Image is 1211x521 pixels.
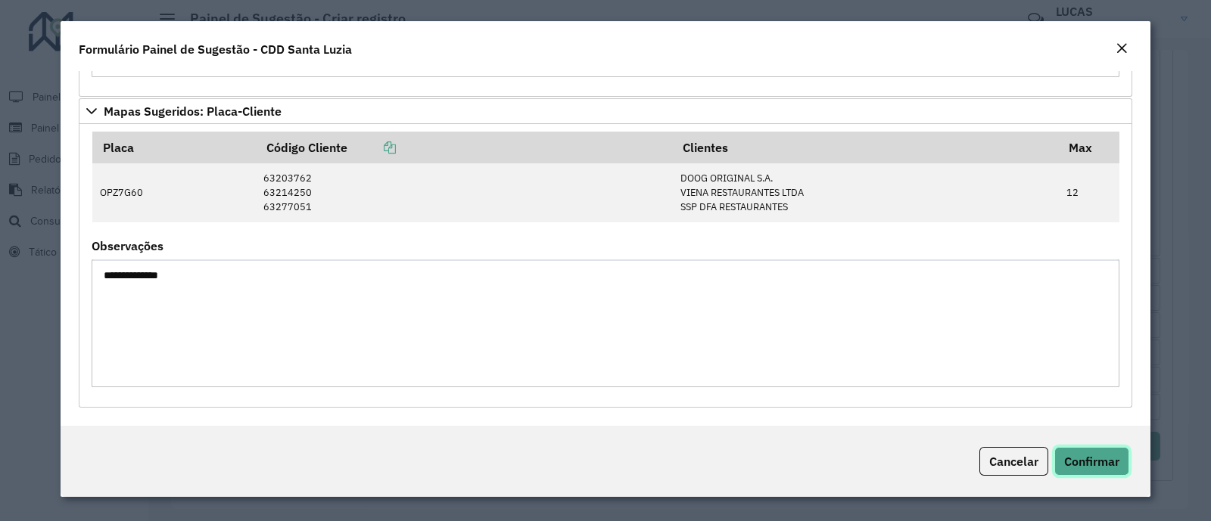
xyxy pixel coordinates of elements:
button: Confirmar [1054,447,1129,476]
th: Clientes [672,132,1058,163]
td: OPZ7G60 [92,163,256,222]
th: Max [1059,132,1119,163]
th: Placa [92,132,256,163]
span: Cancelar [989,454,1038,469]
button: Close [1111,39,1132,59]
span: Mapas Sugeridos: Placa-Cliente [104,105,282,117]
label: Observações [92,237,163,255]
td: 12 [1059,163,1119,222]
th: Código Cliente [256,132,672,163]
h4: Formulário Painel de Sugestão - CDD Santa Luzia [79,40,352,58]
button: Cancelar [979,447,1048,476]
a: Mapas Sugeridos: Placa-Cliente [79,98,1132,124]
a: Copiar [347,140,396,155]
span: Confirmar [1064,454,1119,469]
td: DOOG ORIGINAL S.A. VIENA RESTAURANTES LTDA SSP DFA RESTAURANTES [672,163,1058,222]
td: 63203762 63214250 63277051 [256,163,672,222]
em: Fechar [1116,42,1128,54]
div: Mapas Sugeridos: Placa-Cliente [79,124,1132,407]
